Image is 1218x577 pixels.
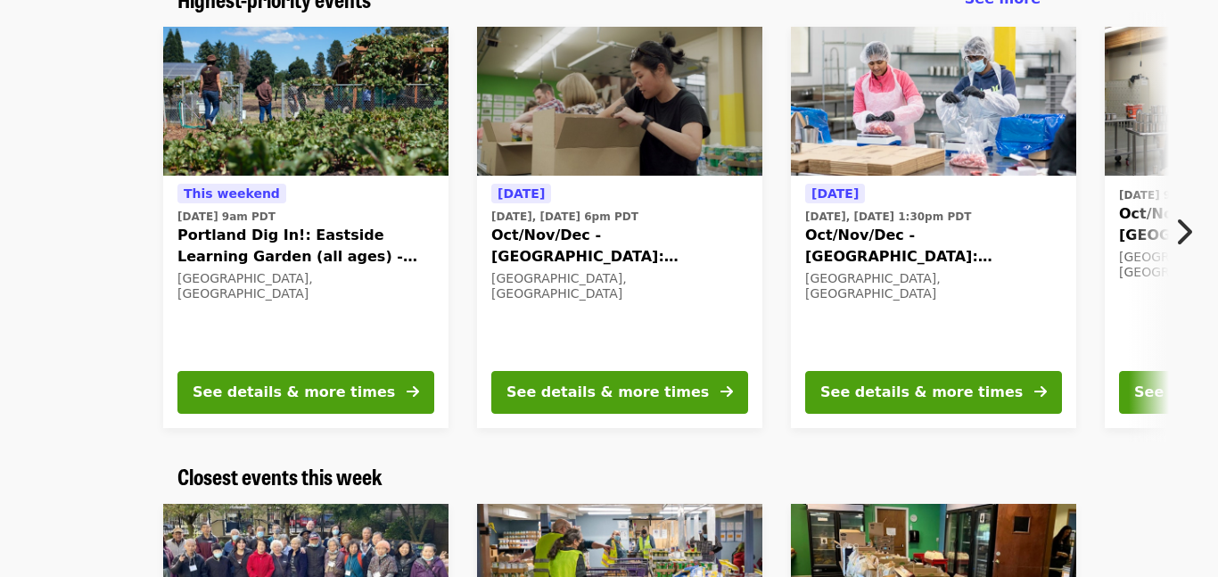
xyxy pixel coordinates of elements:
a: See details for "Oct/Nov/Dec - Portland: Repack/Sort (age 8+)" [477,27,762,428]
img: Oct/Nov/Dec - Beaverton: Repack/Sort (age 10+) organized by Oregon Food Bank [791,27,1076,177]
time: [DATE] 9am PDT [177,209,276,225]
button: See details & more times [491,371,748,414]
div: [GEOGRAPHIC_DATA], [GEOGRAPHIC_DATA] [805,271,1062,301]
a: See details for "Oct/Nov/Dec - Beaverton: Repack/Sort (age 10+)" [791,27,1076,428]
i: arrow-right icon [720,383,733,400]
span: Closest events this week [177,460,383,491]
div: [GEOGRAPHIC_DATA], [GEOGRAPHIC_DATA] [177,271,434,301]
div: See details & more times [506,382,709,403]
button: See details & more times [805,371,1062,414]
time: [DATE], [DATE] 1:30pm PDT [805,209,971,225]
a: Closest events this week [177,464,383,490]
time: [DATE], [DATE] 6pm PDT [491,209,638,225]
div: See details & more times [193,382,395,403]
span: Oct/Nov/Dec - [GEOGRAPHIC_DATA]: Repack/Sort (age [DEMOGRAPHIC_DATA]+) [491,225,748,268]
span: Portland Dig In!: Eastside Learning Garden (all ages) - Aug/Sept/Oct [177,225,434,268]
div: Closest events this week [163,464,1055,490]
i: arrow-right icon [407,383,419,400]
span: This weekend [184,186,280,201]
button: See details & more times [177,371,434,414]
img: Oct/Nov/Dec - Portland: Repack/Sort (age 8+) organized by Oregon Food Bank [477,27,762,177]
a: See details for "Portland Dig In!: Eastside Learning Garden (all ages) - Aug/Sept/Oct" [163,27,449,428]
div: See details & more times [820,382,1023,403]
span: [DATE] [498,186,545,201]
button: Next item [1159,207,1218,257]
img: Portland Dig In!: Eastside Learning Garden (all ages) - Aug/Sept/Oct organized by Oregon Food Bank [163,27,449,177]
i: arrow-right icon [1034,383,1047,400]
time: [DATE] 9am PDT [1119,187,1217,203]
div: [GEOGRAPHIC_DATA], [GEOGRAPHIC_DATA] [491,271,748,301]
i: chevron-right icon [1174,215,1192,249]
span: Oct/Nov/Dec - [GEOGRAPHIC_DATA]: Repack/Sort (age [DEMOGRAPHIC_DATA]+) [805,225,1062,268]
span: [DATE] [811,186,859,201]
